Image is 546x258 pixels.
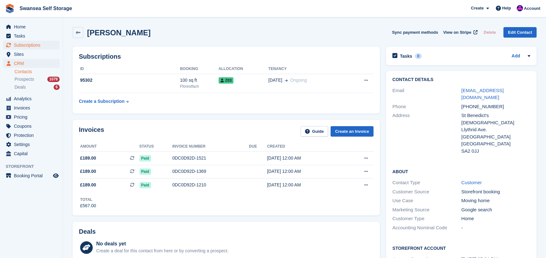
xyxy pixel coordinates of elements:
a: Create a Subscription [79,96,129,107]
a: Customer [461,180,482,185]
div: 6 [54,85,60,90]
a: menu [3,32,60,40]
div: Use Case [392,197,461,204]
th: Amount [79,142,139,152]
th: Status [139,142,173,152]
span: Sites [14,50,52,59]
div: Google search [461,206,531,214]
span: Pricing [14,113,52,121]
div: [DATE] 12:00 AM [267,155,344,161]
span: Paid [139,168,151,175]
div: Storefront booking [461,188,531,196]
a: menu [3,22,60,31]
h2: [PERSON_NAME] [87,28,150,37]
a: menu [3,140,60,149]
th: Tenancy [268,64,347,74]
span: Subscriptions [14,41,52,50]
a: menu [3,131,60,140]
span: Help [502,5,511,11]
div: 0DC0D92D-1210 [172,182,249,188]
div: - [461,224,531,232]
img: stora-icon-8386f47178a22dfd0bd8f6a31ec36ba5ce8667c1dd55bd0f319d3a0aa187defe.svg [5,4,15,13]
div: Phone [392,103,461,110]
div: Customer Type [392,215,461,222]
a: menu [3,171,60,180]
a: Deals 6 [15,84,60,91]
span: Coupons [14,122,52,131]
a: menu [3,50,60,59]
span: Paid [139,182,151,188]
div: [PHONE_NUMBER] [461,103,531,110]
th: Allocation [219,64,268,74]
th: Due [249,142,267,152]
h2: About [392,168,530,174]
span: CRM [14,59,52,68]
th: Invoice number [172,142,249,152]
div: Create a deal for this contact from here or by converting a prospect. [96,248,228,254]
div: Fforestfach [180,84,219,89]
span: Booking Portal [14,171,52,180]
div: 95302 [79,77,180,84]
div: Accounting Nominal Code [392,224,461,232]
div: £567.00 [80,202,96,209]
a: menu [3,41,60,50]
div: Llythrid Ave. [GEOGRAPHIC_DATA] [461,126,531,140]
a: menu [3,59,60,68]
span: Storefront [6,163,63,170]
span: £189.00 [80,168,96,175]
a: menu [3,113,60,121]
span: Create [471,5,484,11]
a: Guide [301,126,328,137]
div: No deals yet [96,240,228,248]
div: Total [80,197,96,202]
div: 100 sq ft [180,77,219,84]
a: View on Stripe [441,27,479,38]
div: Customer Source [392,188,461,196]
div: St Benedict's [DEMOGRAPHIC_DATA] [461,112,531,126]
span: Paid [139,155,151,161]
a: menu [3,94,60,103]
div: 1079 [47,77,60,82]
a: Edit Contact [503,27,537,38]
div: Create a Subscription [79,98,125,105]
a: Swansea Self Storage [17,3,74,14]
a: menu [3,103,60,112]
h2: Tasks [400,53,412,59]
span: Settings [14,140,52,149]
a: Prospects 1079 [15,76,60,83]
span: £189.00 [80,155,96,161]
div: [DATE] 12:00 AM [267,168,344,175]
div: 0DC0D92D-1521 [172,155,249,161]
a: menu [3,149,60,158]
span: Protection [14,131,52,140]
div: Moving home [461,197,531,204]
span: Home [14,22,52,31]
div: SA2 0JJ [461,148,531,155]
h2: Deals [79,228,96,235]
a: Contacts [15,69,60,75]
div: Address [392,112,461,155]
div: Contact Type [392,179,461,186]
span: Account [524,5,540,12]
a: Add [512,53,520,60]
img: Donna Davies [517,5,523,11]
div: Email [392,87,461,101]
span: Tasks [14,32,52,40]
span: Invoices [14,103,52,112]
span: [DATE] [268,77,282,84]
span: Capital [14,149,52,158]
th: Booking [180,64,219,74]
span: Deals [15,84,26,90]
a: Preview store [52,172,60,179]
h2: Contact Details [392,77,530,82]
a: [EMAIL_ADDRESS][DOMAIN_NAME] [461,88,504,100]
h2: Invoices [79,126,104,137]
div: [DATE] 12:00 AM [267,182,344,188]
span: Analytics [14,94,52,103]
span: View on Stripe [443,29,471,36]
div: Home [461,215,531,222]
a: Create an Invoice [331,126,373,137]
span: Prospects [15,76,34,82]
th: Created [267,142,344,152]
div: 0DC0D92D-1369 [172,168,249,175]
